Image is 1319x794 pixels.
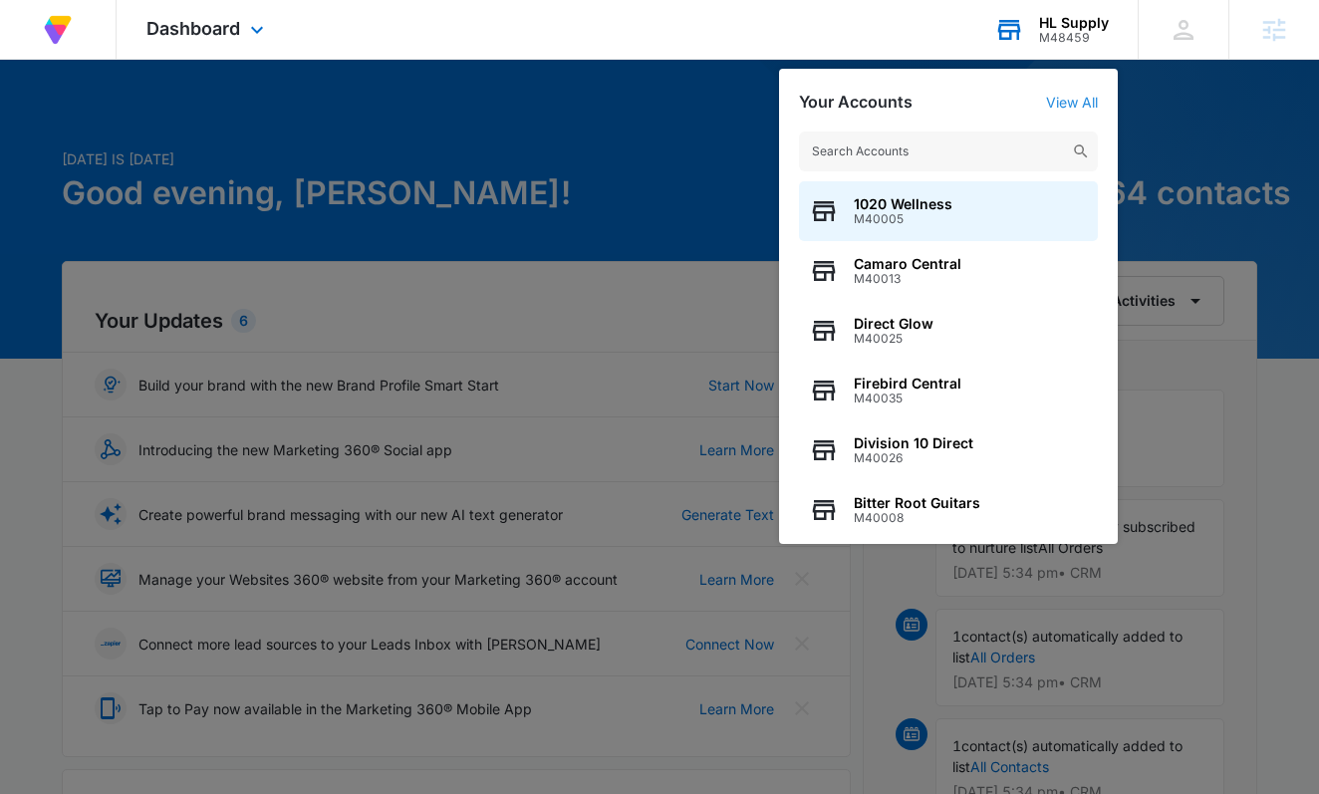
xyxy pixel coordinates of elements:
[799,132,1098,171] input: Search Accounts
[854,272,961,286] span: M40013
[799,301,1098,361] button: Direct GlowM40025
[1046,94,1098,111] a: View All
[854,376,961,392] span: Firebird Central
[1039,15,1109,31] div: account name
[854,511,980,525] span: M40008
[854,451,973,465] span: M40026
[854,212,952,226] span: M40005
[146,18,240,39] span: Dashboard
[854,495,980,511] span: Bitter Root Guitars
[854,332,933,346] span: M40025
[854,196,952,212] span: 1020 Wellness
[40,12,76,48] img: Volusion
[854,256,961,272] span: Camaro Central
[854,392,961,405] span: M40035
[799,480,1098,540] button: Bitter Root GuitarsM40008
[854,316,933,332] span: Direct Glow
[854,435,973,451] span: Division 10 Direct
[799,241,1098,301] button: Camaro CentralM40013
[799,361,1098,420] button: Firebird CentralM40035
[1039,31,1109,45] div: account id
[799,93,913,112] h2: Your Accounts
[799,181,1098,241] button: 1020 WellnessM40005
[799,420,1098,480] button: Division 10 DirectM40026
